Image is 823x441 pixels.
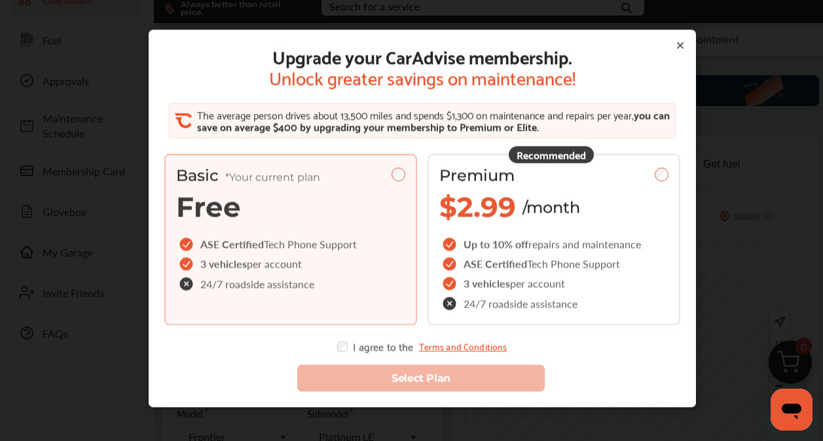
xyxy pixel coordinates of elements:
[200,279,314,289] span: 24/7 roadside assistance
[247,256,302,271] span: per account
[510,275,565,291] span: per account
[196,105,633,123] span: The average person drives about 13,500 miles and spends $1,300 on maintenance and repairs per year,
[464,256,527,271] span: ASE Certified
[418,341,507,351] a: Terms and Conditions
[509,146,594,163] div: Recommended
[527,256,620,271] span: Tech Phone Support
[439,190,516,224] span: $2.99
[179,277,195,291] img: check-cross-icon.c68f34ea.svg
[464,236,528,251] span: Up to 10% off
[174,112,191,129] img: CA_CheckIcon.cf4f08d4.svg
[464,298,577,309] span: 24/7 roadside assistance
[264,236,357,251] span: Tech Phone Support
[225,171,320,183] span: *Your current plan
[443,238,458,251] img: checkIcon.6d469ec1.svg
[176,190,241,224] span: Free
[443,296,458,310] img: check-cross-icon.c68f34ea.svg
[200,236,264,251] span: ASE Certified
[179,238,195,251] img: checkIcon.6d469ec1.svg
[337,341,507,351] div: I agree to the
[196,105,669,135] span: you can save on average $400 by upgrading your membership to Premium or Elite.
[176,166,320,185] span: Basic
[269,66,576,87] span: Unlock greater savings on maintenance!
[443,257,458,270] img: checkIcon.6d469ec1.svg
[269,45,576,66] span: Upgrade your CarAdvise membership.
[528,236,641,251] span: repairs and maintenance
[200,256,247,271] span: 3 vehicles
[179,257,195,270] img: checkIcon.6d469ec1.svg
[522,198,580,217] span: /month
[771,389,813,431] iframe: Button to launch messaging window
[443,277,458,290] img: checkIcon.6d469ec1.svg
[464,275,510,291] span: 3 vehicles
[439,166,515,185] span: Premium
